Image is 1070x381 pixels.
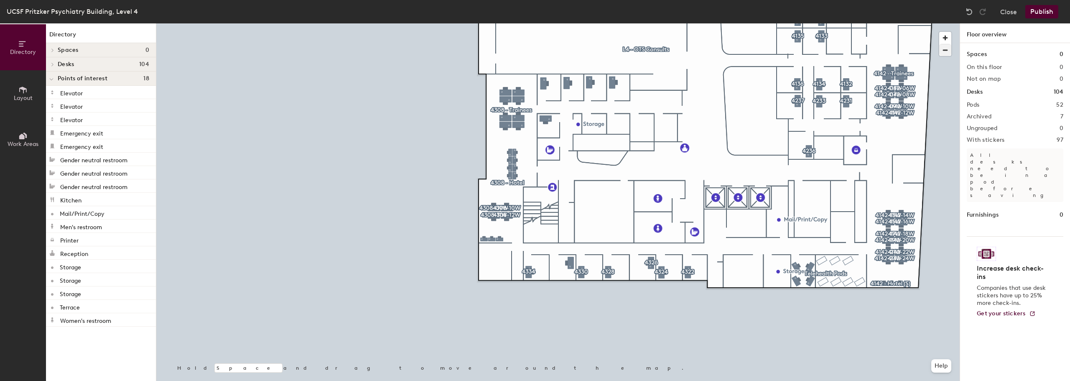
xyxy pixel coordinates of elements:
[60,194,82,204] p: Kitchen
[1057,137,1063,143] h2: 97
[60,248,88,258] p: Reception
[967,137,1005,143] h2: With stickers
[960,23,1070,43] h1: Floor overview
[8,141,38,148] span: Work Areas
[7,6,138,17] div: UCSF Pritzker Psychiatry Building, Level 4
[10,49,36,56] span: Directory
[60,221,102,231] p: Men's restroom
[60,208,104,217] p: Mail/Print/Copy
[1025,5,1058,18] button: Publish
[967,125,998,132] h2: Ungrouped
[1000,5,1017,18] button: Close
[58,75,107,82] span: Points of interest
[60,87,83,97] p: Elevator
[60,181,127,191] p: Gender neutral restroom
[977,247,996,261] img: Sticker logo
[1060,50,1063,59] h1: 0
[145,47,149,54] span: 0
[1060,76,1063,82] h2: 0
[60,154,127,164] p: Gender neutral restroom
[967,76,1001,82] h2: Not on map
[60,235,79,244] p: Printer
[965,8,973,16] img: Undo
[977,310,1026,317] span: Get your stickers
[60,302,80,311] p: Terrace
[58,47,79,54] span: Spaces
[1060,64,1063,71] h2: 0
[60,101,83,110] p: Elevator
[1060,113,1063,120] h2: 7
[967,50,987,59] h1: Spaces
[967,113,991,120] h2: Archived
[60,128,103,137] p: Emergency exit
[1060,125,1063,132] h2: 0
[967,210,999,220] h1: Furnishings
[967,64,1002,71] h2: On this floor
[967,148,1063,202] p: All desks need to be in a pod before saving
[60,261,81,271] p: Storage
[977,264,1048,281] h4: Increase desk check-ins
[60,275,81,284] p: Storage
[14,95,33,102] span: Layout
[143,75,149,82] span: 18
[60,141,103,151] p: Emergency exit
[139,61,149,68] span: 104
[46,30,156,43] h1: Directory
[60,168,127,177] p: Gender neutral restroom
[977,310,1036,317] a: Get your stickers
[978,8,987,16] img: Redo
[60,288,81,298] p: Storage
[60,114,83,124] p: Elevator
[967,102,979,108] h2: Pods
[60,315,111,325] p: Women's restroom
[977,284,1048,307] p: Companies that use desk stickers have up to 25% more check-ins.
[1060,210,1063,220] h1: 0
[967,87,983,97] h1: Desks
[58,61,74,68] span: Desks
[1056,102,1063,108] h2: 52
[931,359,951,373] button: Help
[1054,87,1063,97] h1: 104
